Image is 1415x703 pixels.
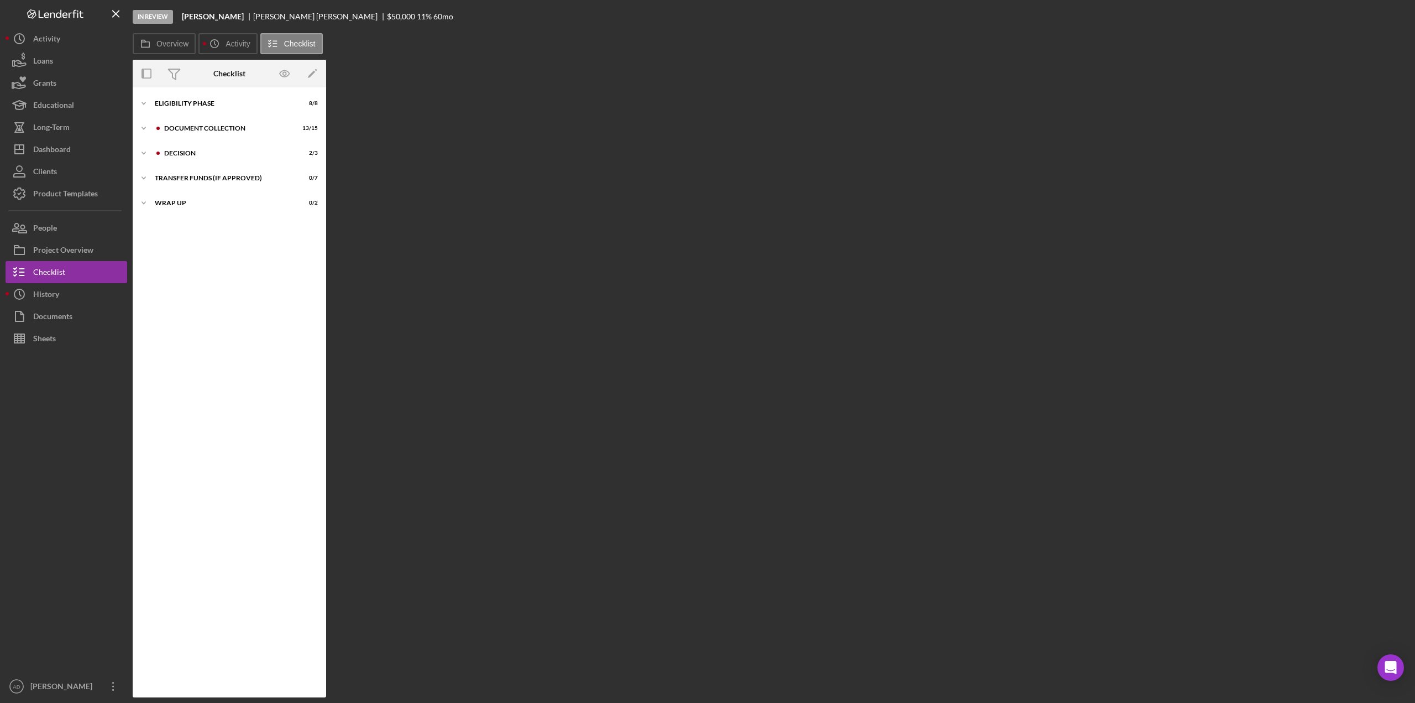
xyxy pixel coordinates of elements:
[6,160,127,183] button: Clients
[6,183,127,205] button: Product Templates
[6,72,127,94] button: Grants
[298,150,318,157] div: 2 / 3
[226,39,250,48] label: Activity
[6,675,127,697] button: AD[PERSON_NAME]
[182,12,244,21] b: [PERSON_NAME]
[164,125,290,132] div: Document Collection
[298,175,318,181] div: 0 / 7
[156,39,188,48] label: Overview
[6,217,127,239] button: People
[28,675,99,700] div: [PERSON_NAME]
[155,100,290,107] div: Eligibility Phase
[6,116,127,138] button: Long-Term
[198,33,257,54] button: Activity
[433,12,453,21] div: 60 mo
[133,33,196,54] button: Overview
[164,150,290,157] div: Decision
[33,50,53,75] div: Loans
[13,684,20,690] text: AD
[6,283,127,305] button: History
[33,28,60,53] div: Activity
[298,100,318,107] div: 8 / 8
[417,12,432,21] div: 11 %
[33,261,65,286] div: Checklist
[6,327,127,350] button: Sheets
[33,217,57,242] div: People
[33,183,98,207] div: Product Templates
[33,239,93,264] div: Project Overview
[298,200,318,206] div: 0 / 2
[33,116,70,141] div: Long-Term
[253,12,387,21] div: [PERSON_NAME] [PERSON_NAME]
[298,125,318,132] div: 13 / 15
[155,175,290,181] div: Transfer Funds (If Approved)
[155,200,290,206] div: Wrap Up
[284,39,316,48] label: Checklist
[6,261,127,283] button: Checklist
[33,160,57,185] div: Clients
[33,305,72,330] div: Documents
[33,138,71,163] div: Dashboard
[33,283,59,308] div: History
[33,94,74,119] div: Educational
[6,305,127,327] button: Documents
[6,50,127,72] button: Loans
[6,239,127,261] button: Project Overview
[387,12,415,21] div: $50,000
[33,327,56,352] div: Sheets
[6,138,127,160] button: Dashboard
[6,94,127,116] button: Educational
[133,10,173,24] div: In Review
[6,28,127,50] button: Activity
[1377,654,1404,681] div: Open Intercom Messenger
[213,69,245,78] div: Checklist
[33,72,56,97] div: Grants
[260,33,323,54] button: Checklist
